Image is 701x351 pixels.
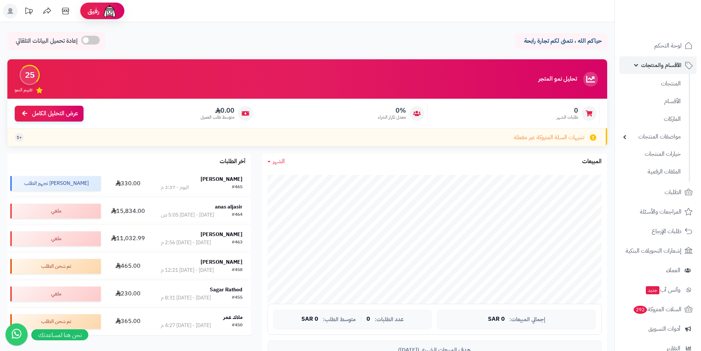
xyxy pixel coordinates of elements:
div: [DATE] - [DATE] 5:05 ص [161,211,214,219]
span: إشعارات التحويلات البنكية [626,246,681,256]
a: الأقسام [619,94,684,109]
span: جديد [646,286,659,294]
a: الشهر [268,157,285,166]
span: أدوات التسويق [648,324,680,334]
td: 330.00 [104,170,152,197]
a: المنتجات [619,76,684,92]
span: المراجعات والأسئلة [640,207,681,217]
span: 0.00 [201,106,234,115]
span: 0 SAR [301,316,318,323]
span: متوسط طلب العميل [201,114,234,120]
div: [DATE] - [DATE] 8:31 م [161,294,211,302]
div: #450 [232,322,242,329]
span: متوسط الطلب: [323,316,356,323]
span: إجمالي المبيعات: [509,316,545,323]
span: معدل تكرار الشراء [378,114,406,120]
strong: Sagar Rathod [210,286,242,294]
td: 365.00 [104,308,152,335]
strong: anas aljasir [215,203,242,211]
span: تنبيهات السلة المتروكة غير مفعلة [514,133,584,142]
div: [PERSON_NAME] تجهيز الطلب [10,176,101,191]
span: العملاء [666,265,680,275]
span: تقييم النمو [15,87,32,93]
span: 0% [378,106,406,115]
span: 0 [557,106,578,115]
a: عرض التحليل الكامل [15,106,84,122]
h3: المبيعات [582,158,602,165]
span: 0 [367,316,370,323]
span: الشهر [273,157,285,166]
div: تم شحن الطلب [10,259,101,274]
span: طلبات الشهر [557,114,578,120]
td: 230.00 [104,280,152,308]
div: #458 [232,267,242,274]
span: طلبات الإرجاع [652,226,681,236]
div: [DATE] - [DATE] 4:27 م [161,322,211,329]
p: حياكم الله ، نتمنى لكم تجارة رابحة [521,37,602,45]
div: #465 [232,184,242,191]
div: ملغي [10,287,101,301]
strong: [PERSON_NAME] [201,258,242,266]
a: الماركات [619,111,684,127]
td: 11,032.99 [104,225,152,252]
span: وآتس آب [645,285,680,295]
span: 292 [634,306,647,314]
span: 0 SAR [488,316,505,323]
span: لوحة التحكم [654,41,681,51]
div: ملغي [10,231,101,246]
span: السلات المتروكة [633,304,681,315]
div: #463 [232,239,242,246]
span: عدد الطلبات: [375,316,404,323]
a: إشعارات التحويلات البنكية [619,242,697,260]
img: logo-2.png [651,21,694,36]
div: تم شحن الطلب [10,314,101,329]
a: خيارات المنتجات [619,146,684,162]
span: الطلبات [665,187,681,197]
strong: ملاك عمر [223,313,242,321]
span: رفيق [88,7,99,15]
span: إعادة تحميل البيانات التلقائي [16,37,78,45]
a: وآتس آبجديد [619,281,697,299]
a: الملفات الرقمية [619,164,684,180]
a: مواصفات المنتجات [619,129,684,145]
a: طلبات الإرجاع [619,222,697,240]
span: | [360,316,362,322]
span: +1 [17,134,22,141]
div: [DATE] - [DATE] 12:21 م [161,267,214,274]
div: #455 [232,294,242,302]
td: 15,834.00 [104,197,152,225]
span: الأقسام والمنتجات [641,60,681,70]
h3: تحليل نمو المتجر [538,76,577,83]
a: تحديثات المنصة [20,4,38,20]
td: 465.00 [104,253,152,280]
div: اليوم - 2:37 م [161,184,189,191]
a: لوحة التحكم [619,37,697,55]
a: العملاء [619,262,697,279]
h3: آخر الطلبات [220,158,245,165]
div: [DATE] - [DATE] 2:56 م [161,239,211,246]
img: ai-face.png [102,4,117,18]
a: المراجعات والأسئلة [619,203,697,221]
strong: [PERSON_NAME] [201,231,242,238]
div: #464 [232,211,242,219]
div: ملغي [10,204,101,218]
a: أدوات التسويق [619,320,697,338]
a: الطلبات [619,183,697,201]
strong: [PERSON_NAME] [201,175,242,183]
a: السلات المتروكة292 [619,301,697,318]
span: عرض التحليل الكامل [32,109,78,118]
